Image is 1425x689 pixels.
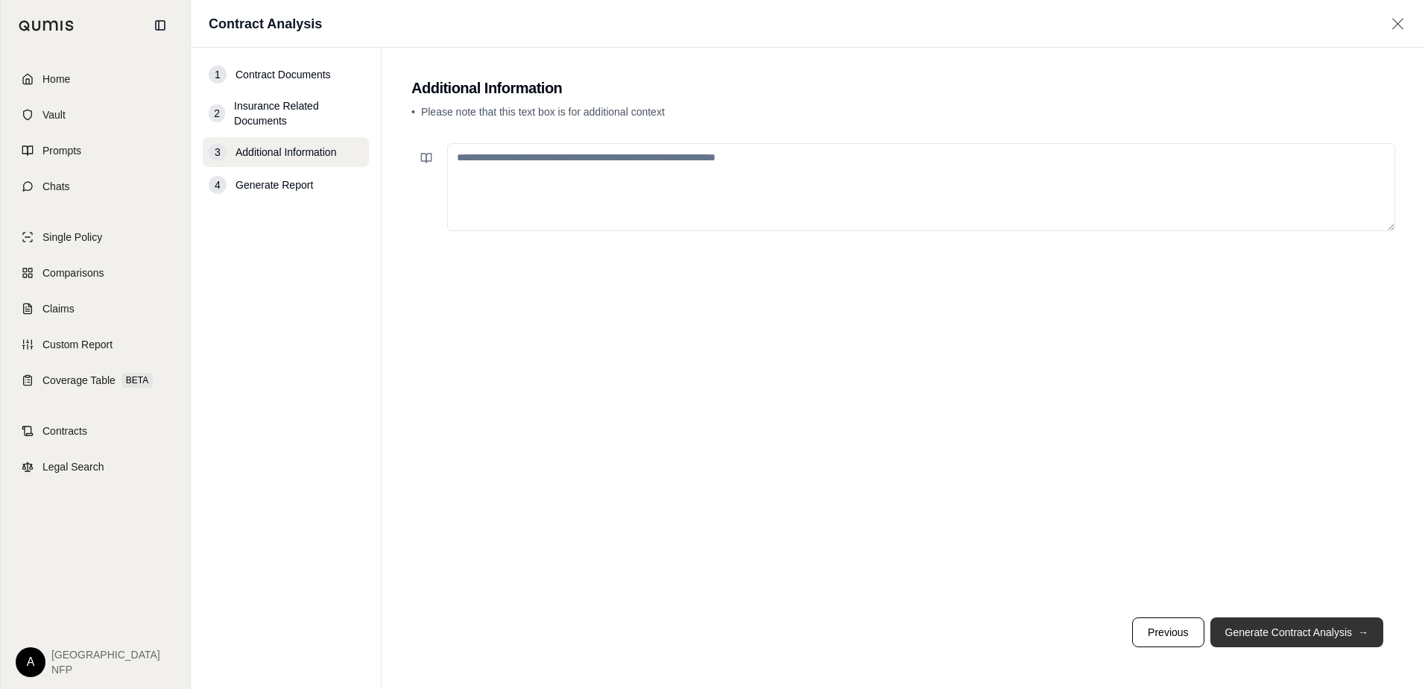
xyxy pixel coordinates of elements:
button: Generate Contract Analysis→ [1210,617,1383,647]
span: • [411,106,415,118]
span: Generate Report [236,177,313,192]
a: Home [10,63,181,95]
img: Qumis Logo [19,20,75,31]
a: Single Policy [10,221,181,254]
a: Legal Search [10,450,181,483]
span: Contract Documents [236,67,331,82]
span: Vault [42,107,66,122]
span: Prompts [42,143,81,158]
a: Chats [10,170,181,203]
span: [GEOGRAPHIC_DATA] [51,647,160,662]
span: Legal Search [42,459,104,474]
span: Please note that this text box is for additional context [421,106,665,118]
span: Home [42,72,70,86]
a: Contracts [10,415,181,447]
a: Coverage TableBETA [10,364,181,397]
h1: Contract Analysis [209,13,322,34]
button: Collapse sidebar [148,13,172,37]
span: BETA [121,373,153,388]
span: Comparisons [42,265,104,280]
a: Vault [10,98,181,131]
span: → [1358,625,1368,640]
span: Chats [42,179,70,194]
button: Previous [1132,617,1204,647]
a: Comparisons [10,257,181,289]
a: Claims [10,292,181,325]
span: Insurance Related Documents [234,98,363,128]
span: Custom Report [42,337,113,352]
div: 2 [209,104,225,122]
span: Additional Information [236,145,336,160]
h2: Additional Information [411,78,1395,98]
a: Custom Report [10,328,181,361]
div: 4 [209,176,227,194]
span: NFP [51,662,160,677]
span: Coverage Table [42,373,116,388]
span: Claims [42,301,75,316]
div: 3 [209,143,227,161]
span: Single Policy [42,230,102,245]
a: Prompts [10,134,181,167]
span: Contracts [42,424,87,438]
div: 1 [209,66,227,84]
div: A [16,647,45,677]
